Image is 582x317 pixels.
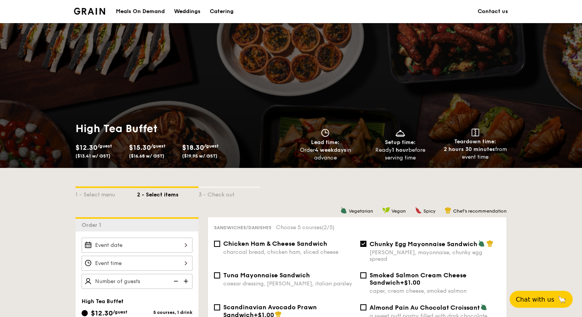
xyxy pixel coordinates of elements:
span: ($16.68 w/ GST) [129,153,164,159]
span: $15.30 [129,143,151,152]
div: 1 - Select menu [75,188,137,199]
input: Event date [82,238,192,253]
div: Ready before serving time [366,146,435,162]
span: /guest [151,143,166,149]
input: $12.30/guest($13.41 w/ GST)5 courses, 1 drinkMin 30 guests [82,310,88,316]
img: icon-teardown.65201eee.svg [472,129,479,136]
span: Chunky Egg Mayonnaise Sandwich [370,240,477,248]
input: Almond Pain Au Chocolat Croissanta sweet puff pastry filled with dark chocolate [360,304,366,310]
span: +$1.00 [400,279,420,286]
div: 5 courses, 1 drink [137,310,192,315]
span: Spicy [423,208,435,214]
span: Almond Pain Au Chocolat Croissant [370,304,480,311]
img: icon-add.58712e84.svg [181,274,192,288]
span: Vegan [391,208,406,214]
span: /guest [113,309,127,315]
span: ($13.41 w/ GST) [75,153,110,159]
input: Chicken Ham & Cheese Sandwichcharcoal bread, chicken ham, sliced cheese [214,241,220,247]
span: /guest [204,143,219,149]
div: caper, cream cheese, smoked salmon [370,288,500,294]
img: icon-reduce.1d2dbef1.svg [169,274,181,288]
span: Lead time: [311,139,339,146]
strong: 1 hour [392,147,408,153]
div: charcoal bread, chicken ham, sliced cheese [223,249,354,255]
div: 3 - Check out [199,188,260,199]
a: Logotype [74,8,105,15]
div: [PERSON_NAME], mayonnaise, chunky egg spread [370,249,500,262]
span: Chat with us [516,296,554,303]
strong: 4 weekdays [315,147,346,153]
span: Vegetarian [349,208,373,214]
div: caesar dressing, [PERSON_NAME], italian parsley [223,280,354,287]
span: 🦙 [557,295,567,304]
img: icon-vegan.f8ff3823.svg [382,207,390,214]
input: Scandinavian Avocado Prawn Sandwich+$1.00[PERSON_NAME], celery, red onion, dijon mustard [214,304,220,310]
span: Chef's recommendation [453,208,507,214]
span: Teardown time: [454,138,496,145]
img: icon-vegetarian.fe4039eb.svg [340,207,347,214]
img: icon-chef-hat.a58ddaea.svg [445,207,452,214]
strong: 2 hours 30 minutes [444,146,495,153]
span: Smoked Salmon Cream Cheese Sandwich [370,272,467,286]
span: High Tea Buffet [82,298,124,305]
span: ($19.95 w/ GST) [182,153,217,159]
img: icon-vegetarian.fe4039eb.svg [480,304,487,310]
input: Event time [82,256,192,271]
img: icon-chef-hat.a58ddaea.svg [487,240,493,247]
span: Order 1 [82,222,104,228]
img: Grain [74,8,105,15]
span: Chicken Ham & Cheese Sandwich [223,240,327,247]
div: from event time [441,146,510,161]
input: Number of guests [82,274,192,289]
input: Chunky Egg Mayonnaise Sandwich[PERSON_NAME], mayonnaise, chunky egg spread [360,241,366,247]
span: Sandwiches/Danishes [214,225,271,230]
span: $18.30 [182,143,204,152]
input: Smoked Salmon Cream Cheese Sandwich+$1.00caper, cream cheese, smoked salmon [360,272,366,278]
span: Setup time: [385,139,416,146]
div: 2 - Select items [137,188,199,199]
span: /guest [97,143,112,149]
img: icon-dish.430c3a2e.svg [395,129,406,137]
span: Choose 5 courses [276,224,334,231]
input: Tuna Mayonnaise Sandwichcaesar dressing, [PERSON_NAME], italian parsley [214,272,220,278]
img: icon-vegetarian.fe4039eb.svg [478,240,485,247]
img: icon-clock.2db775ea.svg [319,129,331,137]
img: icon-spicy.37a8142b.svg [415,207,422,214]
span: Tuna Mayonnaise Sandwich [223,272,310,279]
span: $12.30 [75,143,97,152]
h1: High Tea Buffet [75,122,288,136]
button: Chat with us🦙 [510,291,573,308]
div: Order in advance [291,146,360,162]
span: (2/5) [322,224,334,231]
